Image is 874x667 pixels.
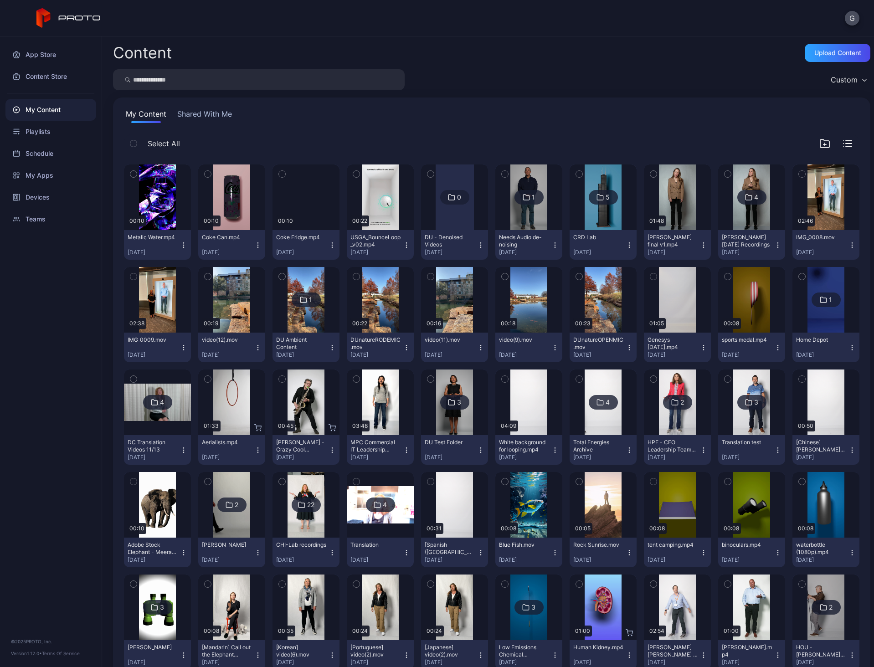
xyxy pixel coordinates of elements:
span: Select All [148,138,180,149]
div: Low Emissions Chemical Standards [499,644,549,658]
div: Scott Hologram.mp4 [722,644,772,658]
button: G [845,11,859,26]
div: 4 [754,193,758,201]
a: Terms Of Service [42,651,80,656]
div: Rock Sunrise.mov [573,541,623,549]
div: [DATE] [796,351,848,359]
div: [DATE] [276,556,329,564]
div: 2 [235,501,238,509]
div: [Portuguese] video(2).mov [350,644,401,658]
div: Playlists [5,121,96,143]
div: [DATE] [796,454,848,461]
div: 4 [606,398,610,406]
div: © 2025 PROTO, Inc. [11,638,91,645]
button: [Chinese] [PERSON_NAME] Intro[DATE] [792,435,859,465]
button: DUnatureOPENMIC.mov[DATE] [570,333,637,362]
button: Total Energies Archive[DATE] [570,435,637,465]
button: video(11).mov[DATE] [421,333,488,362]
div: Jane final v1.mp4 [648,234,698,248]
button: Genesys [DATE].mp4[DATE] [644,333,711,362]
div: [DATE] [722,351,774,359]
div: Meera Ramesh [128,644,178,651]
div: 3 [457,398,461,406]
div: DUnatureOPENMIC.mov [573,336,623,351]
a: My Apps [5,164,96,186]
div: [DATE] [573,556,626,564]
button: Metalic Water.mp4[DATE] [124,230,191,260]
a: My Content [5,99,96,121]
div: HPE - CFO Leadership Team Breakthrough Lab [648,439,698,453]
button: [PERSON_NAME] - Crazy Cool Technology.mp4[DATE] [272,435,339,465]
div: [DATE] [350,351,403,359]
div: Needs Audio de-noising [499,234,549,248]
div: [DATE] [573,659,626,666]
div: Scott Page - Crazy Cool Technology.mp4 [276,439,326,453]
a: Devices [5,186,96,208]
div: Human Kidney.mp4 [573,644,623,651]
div: Eamonn Kelly [202,541,252,549]
div: Howard Hughes - Future Self 6-27-24.mov [648,644,698,658]
div: [DATE] [128,351,180,359]
div: 3 [160,603,164,611]
div: [DATE] [796,249,848,256]
button: Custom [826,69,870,90]
button: Rock Sunrise.mov[DATE] [570,538,637,567]
button: DU - Denoised Videos[DATE] [421,230,488,260]
div: [DATE] [573,454,626,461]
div: Jane April 2025 Recordings [722,234,772,248]
div: IMG_0009.mov [128,336,178,344]
button: [Spanish ([GEOGRAPHIC_DATA])] Proto AV Sync Test.MP4[DATE] [421,538,488,567]
div: [DATE] [202,351,254,359]
button: DU Ambient Content[DATE] [272,333,339,362]
div: [DATE] [202,249,254,256]
div: [DATE] [796,659,848,666]
button: HPE - CFO Leadership Team Breakthrough Lab[DATE] [644,435,711,465]
div: 4 [160,398,164,406]
div: [DATE] [350,454,403,461]
a: Schedule [5,143,96,164]
button: IMG_0009.mov[DATE] [124,333,191,362]
div: [DATE] [722,454,774,461]
div: [DATE] [202,454,254,461]
div: Genesys 12-4-24.mp4 [648,336,698,351]
div: [Japanese] video(2).mov [425,644,475,658]
div: Content [113,45,172,61]
div: [DATE] [425,351,477,359]
div: [DATE] [573,351,626,359]
div: Adobe Stock Elephant - Meera Test.mp4 [128,541,178,556]
div: [DATE] [128,454,180,461]
button: [PERSON_NAME] final v1.mp4[DATE] [644,230,711,260]
div: Total Energies Archive [573,439,623,453]
div: [DATE] [128,556,180,564]
div: MPC Commercial IT Leadership Strategy Lab_Final.mp4 [350,439,401,453]
button: Adobe Stock Elephant - Meera Test.mp4[DATE] [124,538,191,567]
div: Home Depot [796,336,846,344]
button: DU Test Folder[DATE] [421,435,488,465]
div: [DATE] [425,556,477,564]
div: [DATE] [276,351,329,359]
a: Content Store [5,66,96,87]
div: Coke Fridge.mp4 [276,234,326,241]
div: [DATE] [276,249,329,256]
button: Needs Audio de-noising[DATE] [495,230,562,260]
div: waterbottle (1080p).mp4 [796,541,846,556]
div: [Korean] video(6).mov [276,644,326,658]
button: Translation[DATE] [347,538,414,567]
div: tent camping.mp4 [648,541,698,549]
div: DU Test Folder [425,439,475,446]
div: video(12).mov [202,336,252,344]
div: [Mandarin] Call out the Elephant Jodi [202,644,252,658]
div: 3 [754,398,758,406]
div: Translation [350,541,401,549]
div: 4 [383,501,387,509]
div: [DATE] [425,249,477,256]
div: [DATE] [499,454,551,461]
div: [DATE] [648,659,700,666]
div: White background for looping.mp4 [499,439,549,453]
button: binoculars.mp4[DATE] [718,538,785,567]
div: [DATE] [722,249,774,256]
button: video(9).mov[DATE] [495,333,562,362]
div: Blue Fish.mov [499,541,549,549]
div: DUnatureRODEMIC.mov [350,336,401,351]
